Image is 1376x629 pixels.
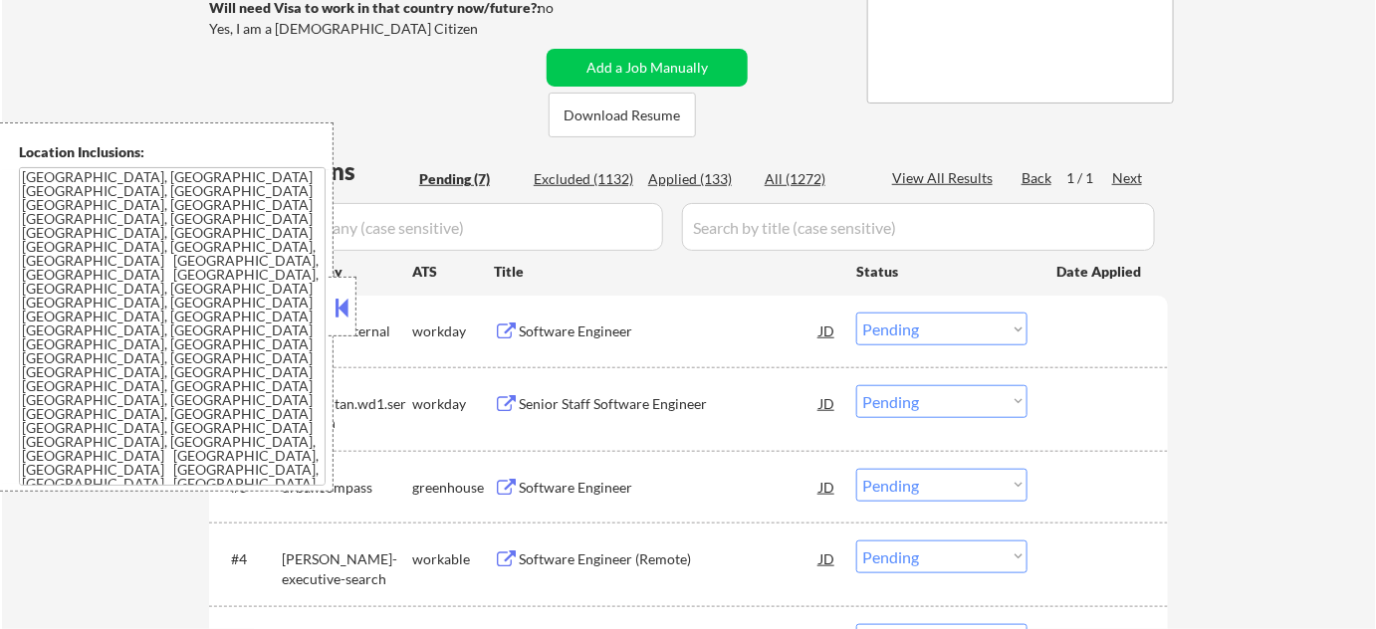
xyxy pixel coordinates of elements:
[1056,262,1144,282] div: Date Applied
[231,549,266,569] div: #4
[534,169,633,189] div: Excluded (1132)
[817,540,837,576] div: JD
[892,168,999,188] div: View All Results
[282,549,412,588] div: [PERSON_NAME]-executive-search
[412,262,494,282] div: ATS
[817,313,837,348] div: JD
[412,478,494,498] div: greenhouse
[494,262,837,282] div: Title
[682,203,1155,251] input: Search by title (case sensitive)
[547,49,748,87] button: Add a Job Manually
[856,253,1028,289] div: Status
[817,469,837,505] div: JD
[519,321,819,341] div: Software Engineer
[412,394,494,414] div: workday
[1022,168,1053,188] div: Back
[549,93,696,137] button: Download Resume
[209,19,546,39] div: Yes, I am a [DEMOGRAPHIC_DATA] Citizen
[419,169,519,189] div: Pending (7)
[1112,168,1144,188] div: Next
[648,169,748,189] div: Applied (133)
[519,478,819,498] div: Software Engineer
[215,203,663,251] input: Search by company (case sensitive)
[412,321,494,341] div: workday
[519,394,819,414] div: Senior Staff Software Engineer
[519,549,819,569] div: Software Engineer (Remote)
[817,385,837,421] div: JD
[1066,168,1112,188] div: 1 / 1
[412,549,494,569] div: workable
[765,169,864,189] div: All (1272)
[19,142,326,162] div: Location Inclusions:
